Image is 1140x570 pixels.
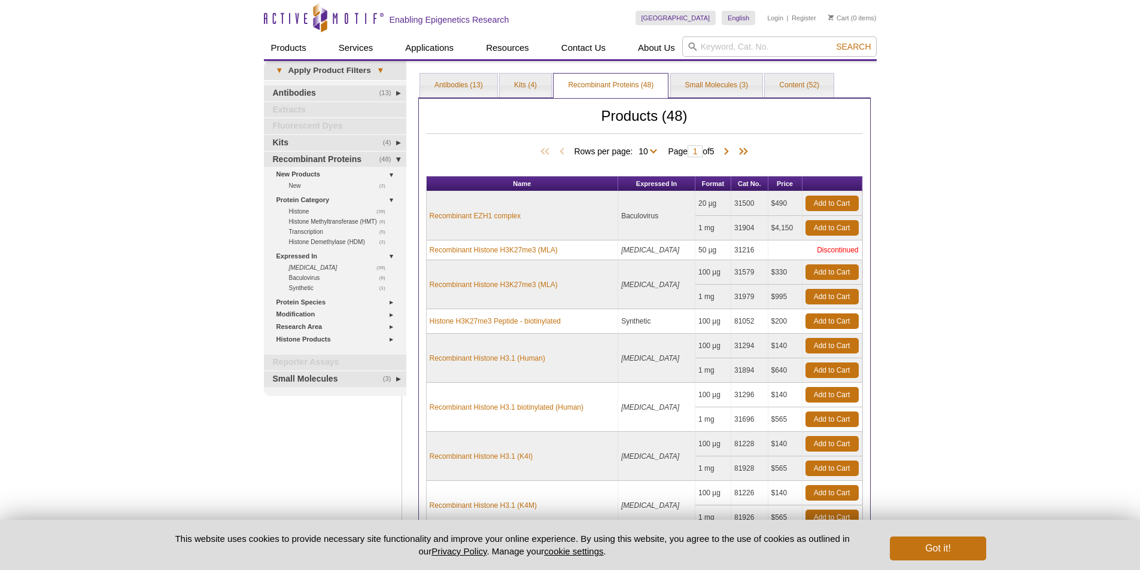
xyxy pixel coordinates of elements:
[276,308,399,321] a: Modification
[430,316,561,327] a: Histone H3K27me3 Peptide - biotinylated
[731,505,768,530] td: 81926
[500,74,551,97] a: Kits (4)
[731,191,768,216] td: 31500
[398,36,461,59] a: Applications
[768,358,802,383] td: $640
[631,36,682,59] a: About Us
[276,296,399,309] a: Protein Species
[289,283,392,293] a: (1)Synthetic
[682,36,877,57] input: Keyword, Cat. No.
[556,146,568,158] span: Previous Page
[768,260,802,285] td: $330
[710,147,715,156] span: 5
[695,383,731,407] td: 100 µg
[731,481,768,505] td: 81226
[430,500,537,511] a: Recombinant Histone H3.1 (K4M)
[636,11,716,25] a: [GEOGRAPHIC_DATA]
[276,321,399,333] a: Research Area
[695,481,731,505] td: 100 µg
[379,283,392,293] span: (1)
[379,227,392,237] span: (5)
[276,168,399,181] a: New Products
[731,456,768,481] td: 81928
[768,216,802,240] td: $4,150
[264,371,406,387] a: (3)Small Molecules
[621,501,679,510] i: [MEDICAL_DATA]
[289,273,392,283] a: (8)Baculovirus
[722,11,755,25] a: English
[805,362,859,378] a: Add to Cart
[264,61,406,80] a: ▾Apply Product Filters▾
[662,145,720,157] span: Page of
[731,285,768,309] td: 31979
[289,263,392,273] a: (39) [MEDICAL_DATA]
[538,146,556,158] span: First Page
[805,289,859,304] a: Add to Cart
[430,451,533,462] a: Recombinant Histone H3.1 (K4I)
[431,546,487,556] a: Privacy Policy
[430,211,521,221] a: Recombinant EZH1 complex
[379,273,392,283] span: (8)
[430,402,583,413] a: Recombinant Histone H3.1 biotinylated (Human)
[383,371,398,387] span: (3)
[276,194,399,206] a: Protein Category
[695,505,731,530] td: 1 mg
[828,14,834,20] img: Your Cart
[768,432,802,456] td: $140
[289,227,392,237] a: (5)Transcription
[371,65,390,76] span: ▾
[731,216,768,240] td: 31904
[390,14,509,25] h2: Enabling Epigenetics Research
[264,135,406,151] a: (4)Kits
[289,206,392,217] a: (39)Histone
[828,11,877,25] li: (0 items)
[695,309,731,334] td: 100 µg
[695,334,731,358] td: 100 µg
[695,240,731,260] td: 50 µg
[731,358,768,383] td: 31894
[805,338,859,353] a: Add to Cart
[731,432,768,456] td: 81228
[379,237,392,247] span: (2)
[289,237,392,247] a: (2)Histone Demethylase (HDM)
[731,176,768,191] th: Cat No.
[554,36,613,59] a: Contact Us
[768,334,802,358] td: $140
[430,245,558,255] a: Recombinant Histone H3K27me3 (MLA)
[768,383,802,407] td: $140
[289,264,338,271] i: [MEDICAL_DATA]
[787,11,789,25] li: |
[805,436,859,452] a: Add to Cart
[618,176,695,191] th: Expressed In
[768,481,802,505] td: $140
[695,432,731,456] td: 100 µg
[731,407,768,432] td: 31696
[264,355,406,370] a: Reporter Assays
[721,146,732,158] span: Next Page
[426,111,863,134] h2: Products (48)
[574,145,662,157] span: Rows per page:
[621,403,679,412] i: [MEDICAL_DATA]
[805,196,859,211] a: Add to Cart
[768,456,802,481] td: $565
[695,285,731,309] td: 1 mg
[792,14,816,22] a: Register
[554,74,668,97] a: Recombinant Proteins (48)
[289,181,392,191] a: (2)New
[805,510,859,525] a: Add to Cart
[768,240,862,260] td: Discontinued
[695,176,731,191] th: Format
[621,246,679,254] i: [MEDICAL_DATA]
[768,176,802,191] th: Price
[430,279,558,290] a: Recombinant Histone H3K27me3 (MLA)
[671,74,762,97] a: Small Molecules (3)
[289,217,392,227] a: (6)Histone Methyltransferase (HMT)
[767,14,783,22] a: Login
[805,220,859,236] a: Add to Cart
[695,407,731,432] td: 1 mg
[264,152,406,167] a: (48)Recombinant Proteins
[805,461,859,476] a: Add to Cart
[618,191,695,240] td: Baculovirus
[379,181,392,191] span: (2)
[479,36,536,59] a: Resources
